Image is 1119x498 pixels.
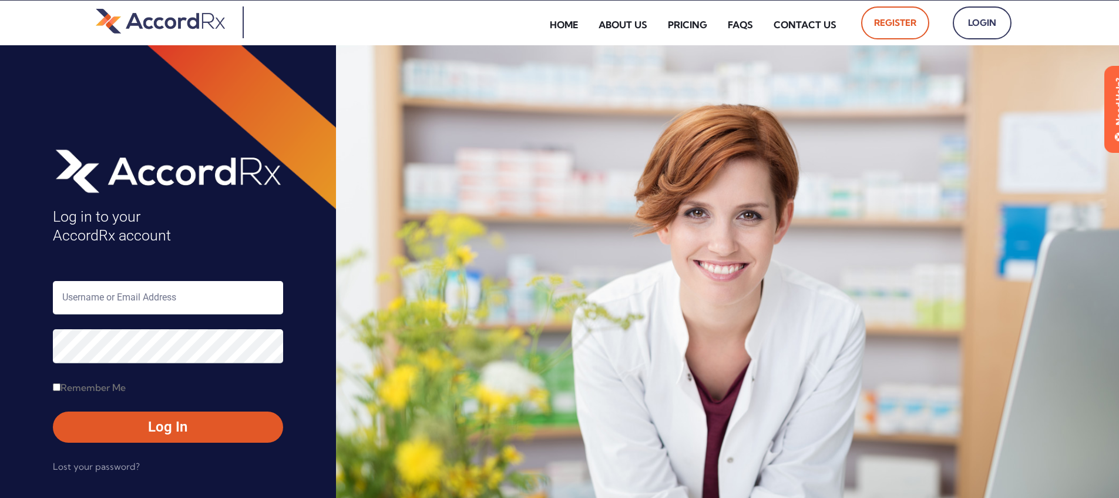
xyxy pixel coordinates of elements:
[719,11,762,38] a: FAQs
[53,145,283,196] img: AccordRx_logo_header_white
[53,457,140,476] a: Lost your password?
[53,383,61,391] input: Remember Me
[874,14,916,32] span: Register
[53,378,126,397] label: Remember Me
[65,417,271,436] span: Log In
[53,281,283,315] input: Username or Email Address
[590,11,656,38] a: About Us
[53,412,283,442] button: Log In
[53,208,283,246] h4: Log in to your AccordRx account
[953,6,1012,39] a: Login
[966,14,999,32] span: Login
[765,11,845,38] a: Contact Us
[96,6,225,35] img: default-logo
[861,6,929,39] a: Register
[541,11,587,38] a: Home
[659,11,716,38] a: Pricing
